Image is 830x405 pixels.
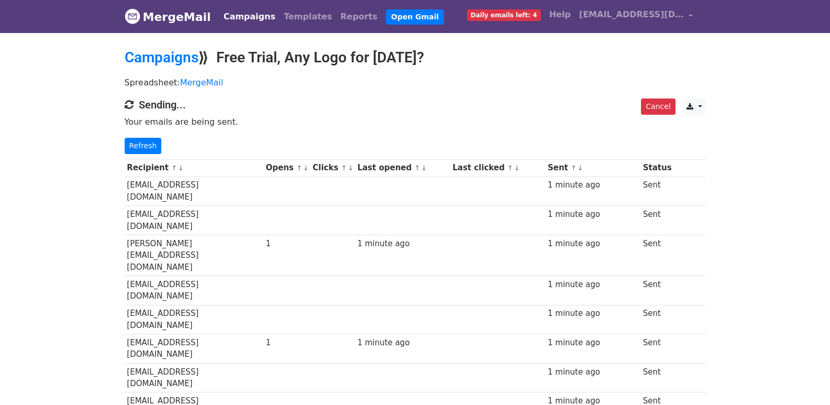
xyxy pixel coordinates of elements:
[125,177,263,206] td: [EMAIL_ADDRESS][DOMAIN_NAME]
[575,4,698,29] a: [EMAIL_ADDRESS][DOMAIN_NAME]
[414,164,420,172] a: ↑
[125,305,263,334] td: [EMAIL_ADDRESS][DOMAIN_NAME]
[355,159,450,177] th: Last opened
[125,235,263,276] td: [PERSON_NAME][EMAIL_ADDRESS][DOMAIN_NAME]
[341,164,347,172] a: ↑
[310,159,355,177] th: Clicks
[125,159,263,177] th: Recipient
[548,337,638,349] div: 1 minute ago
[548,238,638,250] div: 1 minute ago
[548,179,638,191] div: 1 minute ago
[463,4,545,25] a: Daily emails left: 4
[640,235,674,276] td: Sent
[357,238,447,250] div: 1 minute ago
[386,9,444,25] a: Open Gmail
[571,164,577,172] a: ↑
[450,159,545,177] th: Last clicked
[514,164,520,172] a: ↓
[640,276,674,305] td: Sent
[296,164,302,172] a: ↑
[280,6,336,27] a: Templates
[578,164,583,172] a: ↓
[548,366,638,378] div: 1 minute ago
[421,164,427,172] a: ↓
[640,177,674,206] td: Sent
[125,8,140,24] img: MergeMail logo
[641,98,675,115] a: Cancel
[640,159,674,177] th: Status
[266,238,308,250] div: 1
[125,206,263,235] td: [EMAIL_ADDRESS][DOMAIN_NAME]
[125,334,263,364] td: [EMAIL_ADDRESS][DOMAIN_NAME]
[357,337,447,349] div: 1 minute ago
[266,337,308,349] div: 1
[467,9,541,21] span: Daily emails left: 4
[640,206,674,235] td: Sent
[336,6,382,27] a: Reports
[548,279,638,291] div: 1 minute ago
[125,49,706,67] h2: ⟫ Free Trial, Any Logo for [DATE]?
[178,164,184,172] a: ↓
[545,159,640,177] th: Sent
[125,49,198,66] a: Campaigns
[640,305,674,334] td: Sent
[125,138,162,154] a: Refresh
[125,363,263,392] td: [EMAIL_ADDRESS][DOMAIN_NAME]
[125,6,211,28] a: MergeMail
[640,334,674,364] td: Sent
[579,8,684,21] span: [EMAIL_ADDRESS][DOMAIN_NAME]
[125,77,706,88] p: Spreadsheet:
[507,164,513,172] a: ↑
[640,363,674,392] td: Sent
[545,4,575,25] a: Help
[348,164,353,172] a: ↓
[548,308,638,320] div: 1 minute ago
[180,78,223,87] a: MergeMail
[548,209,638,221] div: 1 minute ago
[263,159,311,177] th: Opens
[303,164,309,172] a: ↓
[125,276,263,305] td: [EMAIL_ADDRESS][DOMAIN_NAME]
[171,164,177,172] a: ↑
[125,116,706,127] p: Your emails are being sent.
[219,6,280,27] a: Campaigns
[125,98,706,111] h4: Sending...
